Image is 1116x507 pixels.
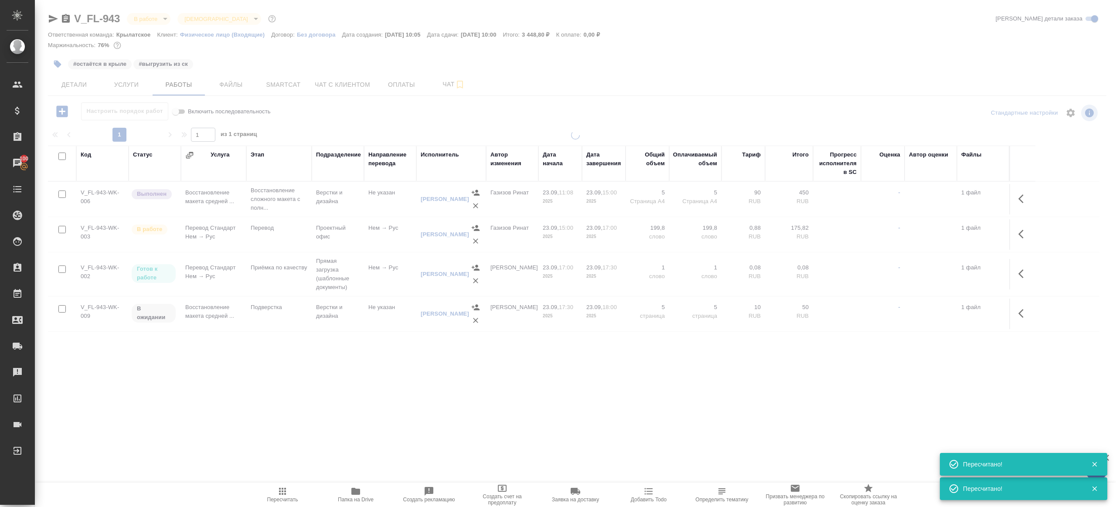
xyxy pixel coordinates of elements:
[251,150,264,159] div: Этап
[469,301,482,314] button: Назначить
[469,221,482,235] button: Назначить
[673,150,717,168] div: Оплачиваемый объем
[963,460,1078,469] div: Пересчитано!
[469,186,482,199] button: Назначить
[685,483,759,507] button: Определить тематику
[81,150,91,159] div: Код
[1013,263,1034,284] button: Здесь прячутся важные кнопки
[1013,188,1034,209] button: Здесь прячутся важные кнопки
[879,150,900,159] div: Оценка
[837,493,900,506] span: Скопировать ссылку на оценку заказа
[695,497,748,503] span: Определить тематику
[469,235,482,248] button: Удалить
[211,150,229,159] div: Услуга
[316,150,361,159] div: Подразделение
[421,150,459,159] div: Исполнитель
[909,150,948,159] div: Автор оценки
[759,483,832,507] button: Призвать менеджера по развитию
[543,150,578,168] div: Дата начала
[1013,224,1034,245] button: Здесь прячутся важные кнопки
[612,483,685,507] button: Добавить Todo
[552,497,599,503] span: Заявка на доставку
[961,150,981,159] div: Файлы
[817,150,857,177] div: Прогресс исполнителя в SC
[338,497,374,503] span: Папка на Drive
[246,483,319,507] button: Пересчитать
[490,150,534,168] div: Автор изменения
[392,483,466,507] button: Создать рекламацию
[1085,485,1103,493] button: Закрыть
[963,484,1078,493] div: Пересчитано!
[793,150,809,159] div: Итого
[469,274,482,287] button: Удалить
[133,150,153,159] div: Статус
[469,261,482,274] button: Назначить
[466,483,539,507] button: Создать счет на предоплату
[1085,460,1103,468] button: Закрыть
[185,151,194,160] button: Сгруппировать
[319,483,392,507] button: Папка на Drive
[469,314,482,327] button: Удалить
[2,152,33,174] a: 100
[631,497,667,503] span: Добавить Todo
[471,493,534,506] span: Создать счет на предоплату
[267,497,298,503] span: Пересчитать
[14,154,34,163] span: 100
[469,199,482,212] button: Удалить
[832,483,905,507] button: Скопировать ссылку на оценку заказа
[403,497,455,503] span: Создать рекламацию
[1013,303,1034,324] button: Здесь прячутся важные кнопки
[586,150,621,168] div: Дата завершения
[539,483,612,507] button: Заявка на доставку
[764,493,827,506] span: Призвать менеджера по развитию
[742,150,761,159] div: Тариф
[368,150,412,168] div: Направление перевода
[630,150,665,168] div: Общий объем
